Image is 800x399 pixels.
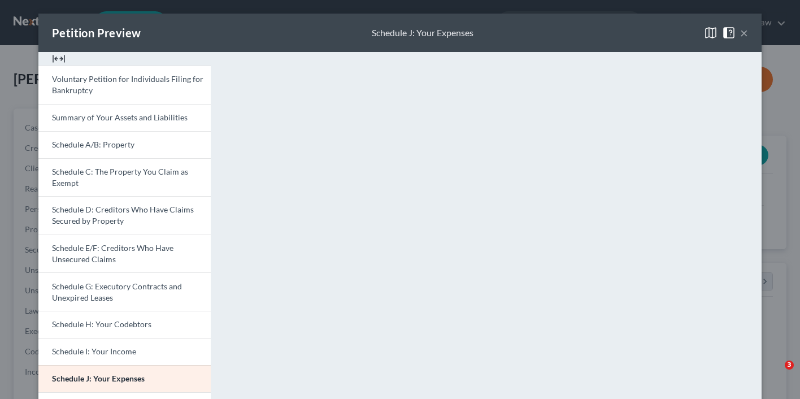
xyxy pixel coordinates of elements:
[52,243,173,264] span: Schedule E/F: Creditors Who Have Unsecured Claims
[52,112,188,122] span: Summary of Your Assets and Liabilities
[52,319,151,329] span: Schedule H: Your Codebtors
[52,346,136,356] span: Schedule I: Your Income
[52,374,145,383] span: Schedule J: Your Expenses
[722,26,736,40] img: help-close-5ba153eb36485ed6c1ea00a893f15db1cb9b99d6cae46e1a8edb6c62d00a1a76.svg
[52,167,188,188] span: Schedule C: The Property You Claim as Exempt
[52,74,203,95] span: Voluntary Petition for Individuals Filing for Bankruptcy
[38,196,211,235] a: Schedule D: Creditors Who Have Claims Secured by Property
[38,158,211,197] a: Schedule C: The Property You Claim as Exempt
[38,235,211,273] a: Schedule E/F: Creditors Who Have Unsecured Claims
[372,27,473,40] div: Schedule J: Your Expenses
[52,205,194,225] span: Schedule D: Creditors Who Have Claims Secured by Property
[38,272,211,311] a: Schedule G: Executory Contracts and Unexpired Leases
[38,311,211,338] a: Schedule H: Your Codebtors
[52,140,134,149] span: Schedule A/B: Property
[38,338,211,365] a: Schedule I: Your Income
[38,131,211,158] a: Schedule A/B: Property
[38,365,211,392] a: Schedule J: Your Expenses
[704,26,718,40] img: map-close-ec6dd18eec5d97a3e4237cf27bb9247ecfb19e6a7ca4853eab1adfd70aa1fa45.svg
[38,66,211,104] a: Voluntary Petition for Individuals Filing for Bankruptcy
[38,104,211,131] a: Summary of Your Assets and Liabilities
[785,361,794,370] span: 3
[762,361,789,388] iframe: Intercom live chat
[52,52,66,66] img: expand-e0f6d898513216a626fdd78e52531dac95497ffd26381d4c15ee2fc46db09dca.svg
[740,26,748,40] button: ×
[52,25,141,41] div: Petition Preview
[52,281,182,302] span: Schedule G: Executory Contracts and Unexpired Leases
